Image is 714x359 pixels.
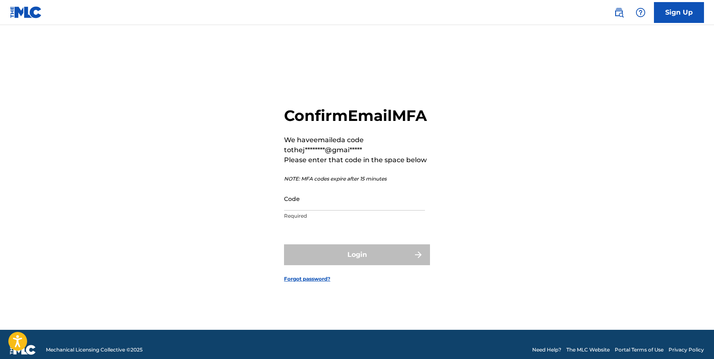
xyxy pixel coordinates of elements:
[10,345,36,355] img: logo
[284,275,330,283] a: Forgot password?
[654,2,704,23] a: Sign Up
[284,106,430,125] h2: Confirm Email MFA
[566,346,610,354] a: The MLC Website
[532,346,561,354] a: Need Help?
[10,6,42,18] img: MLC Logo
[611,4,627,21] a: Public Search
[614,8,624,18] img: search
[669,346,704,354] a: Privacy Policy
[615,346,664,354] a: Portal Terms of Use
[284,212,425,220] p: Required
[636,8,646,18] img: help
[46,346,143,354] span: Mechanical Licensing Collective © 2025
[284,155,430,165] p: Please enter that code in the space below
[284,175,430,183] p: NOTE: MFA codes expire after 15 minutes
[632,4,649,21] div: Help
